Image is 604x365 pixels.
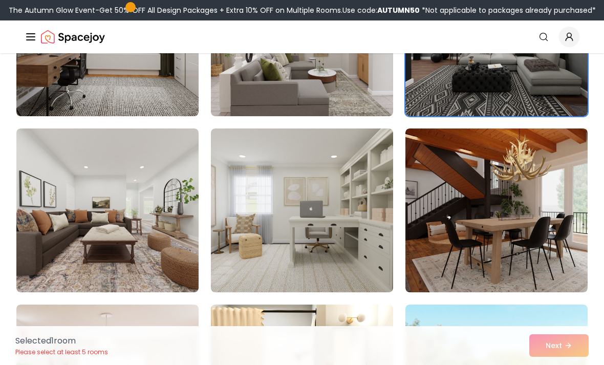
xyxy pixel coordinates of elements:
[405,128,588,292] img: Room room-12
[9,5,596,15] div: The Autumn Glow Event-Get 50% OFF All Design Packages + Extra 10% OFF on Multiple Rooms.
[15,348,108,356] p: Please select at least 5 rooms
[342,5,420,15] span: Use code:
[25,20,579,53] nav: Global
[15,335,108,347] p: Selected 1 room
[41,27,105,47] img: Spacejoy Logo
[420,5,596,15] span: *Not applicable to packages already purchased*
[41,27,105,47] a: Spacejoy
[377,5,420,15] b: AUTUMN50
[211,128,393,292] img: Room room-11
[16,128,199,292] img: Room room-10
